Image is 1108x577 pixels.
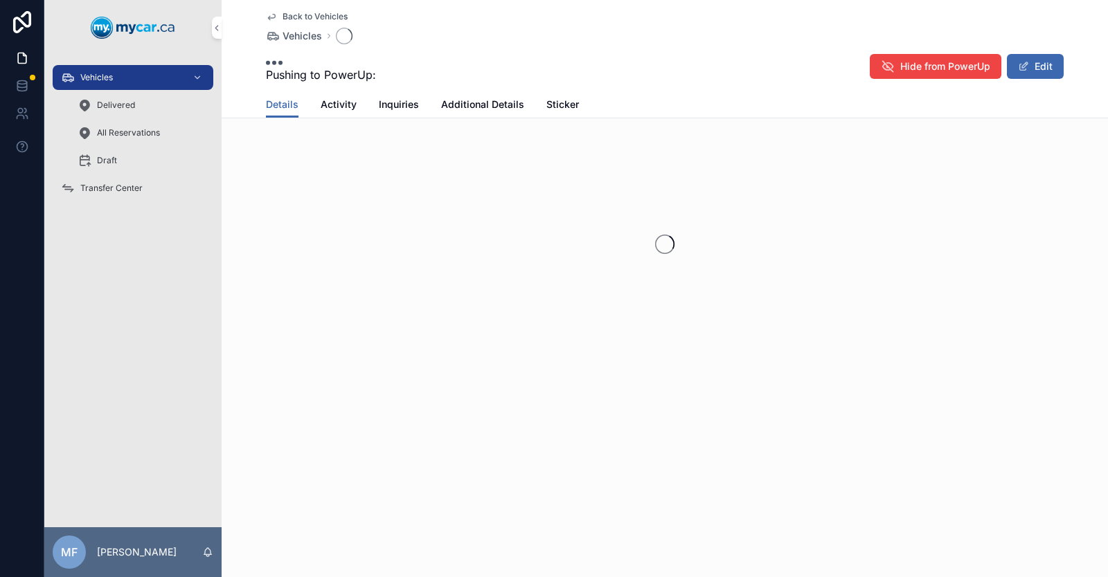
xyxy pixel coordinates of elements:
span: Activity [321,98,357,111]
a: Details [266,92,298,118]
a: Delivered [69,93,213,118]
p: [PERSON_NAME] [97,545,177,559]
a: Back to Vehicles [266,11,348,22]
span: Vehicles [283,29,322,43]
a: Sticker [546,92,579,120]
span: Details [266,98,298,111]
a: Activity [321,92,357,120]
span: Hide from PowerUp [900,59,990,73]
a: Transfer Center [53,176,213,201]
span: MF [61,544,78,560]
span: Inquiries [379,98,419,111]
span: Transfer Center [80,183,143,194]
span: Back to Vehicles [283,11,348,22]
span: Delivered [97,100,135,111]
span: Draft [97,155,117,166]
img: App logo [91,17,175,39]
div: scrollable content [44,55,222,219]
span: Vehicles [80,72,113,83]
a: Inquiries [379,92,419,120]
span: Pushing to PowerUp: [266,66,376,83]
span: Additional Details [441,98,524,111]
a: Additional Details [441,92,524,120]
a: Draft [69,148,213,173]
a: All Reservations [69,120,213,145]
a: Vehicles [266,29,322,43]
span: All Reservations [97,127,160,138]
a: Vehicles [53,65,213,90]
button: Edit [1007,54,1064,79]
span: Sticker [546,98,579,111]
button: Hide from PowerUp [870,54,1001,79]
